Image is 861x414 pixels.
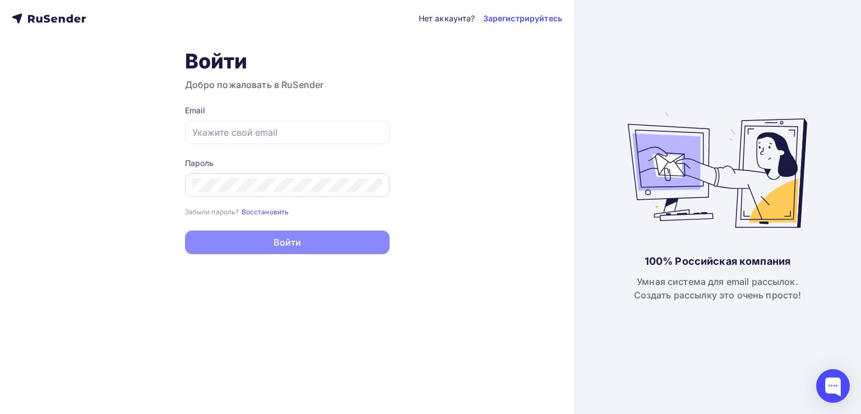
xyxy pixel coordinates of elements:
h3: Добро пожаловать в RuSender [185,78,390,91]
div: 100% Российская компания [645,255,790,268]
a: Восстановить [242,206,289,216]
button: Войти [185,231,390,254]
a: Зарегистрируйтесь [483,13,562,24]
div: Пароль [185,158,390,169]
small: Восстановить [242,208,289,216]
div: Нет аккаунта? [419,13,475,24]
h1: Войти [185,49,390,73]
div: Email [185,105,390,116]
input: Укажите свой email [192,126,382,139]
div: Умная система для email рассылок. Создать рассылку это очень просто! [634,275,802,302]
small: Забыли пароль? [185,208,239,216]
